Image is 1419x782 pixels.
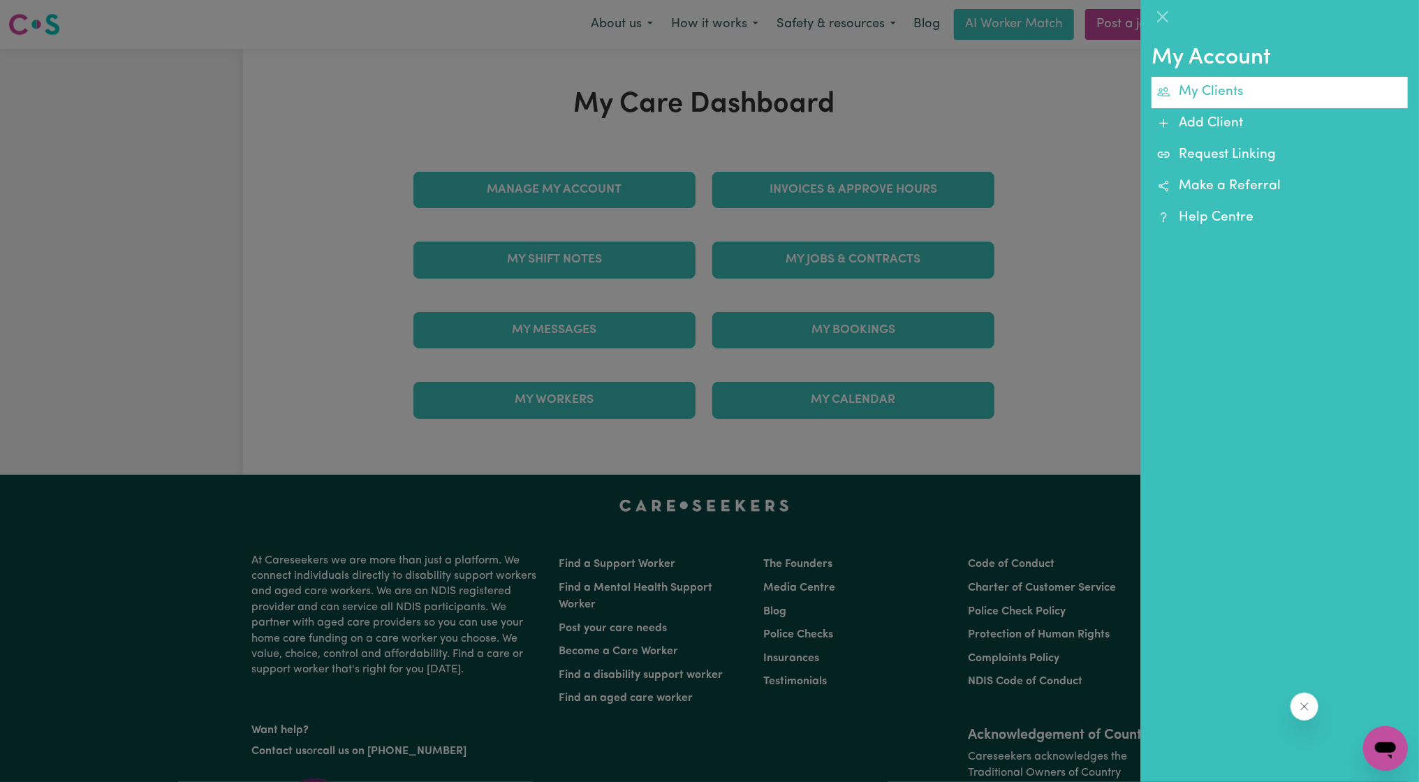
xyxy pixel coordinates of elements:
[1152,202,1408,234] a: Help Centre
[1363,726,1408,771] iframe: Button to launch messaging window
[1152,140,1408,171] a: Request Linking
[1152,77,1408,108] a: My Clients
[1152,171,1408,202] a: Make a Referral
[1291,693,1318,721] iframe: Close message
[1152,45,1408,71] h2: My Account
[1152,6,1174,28] button: Close
[8,10,84,21] span: Need any help?
[1152,108,1408,140] a: Add Client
